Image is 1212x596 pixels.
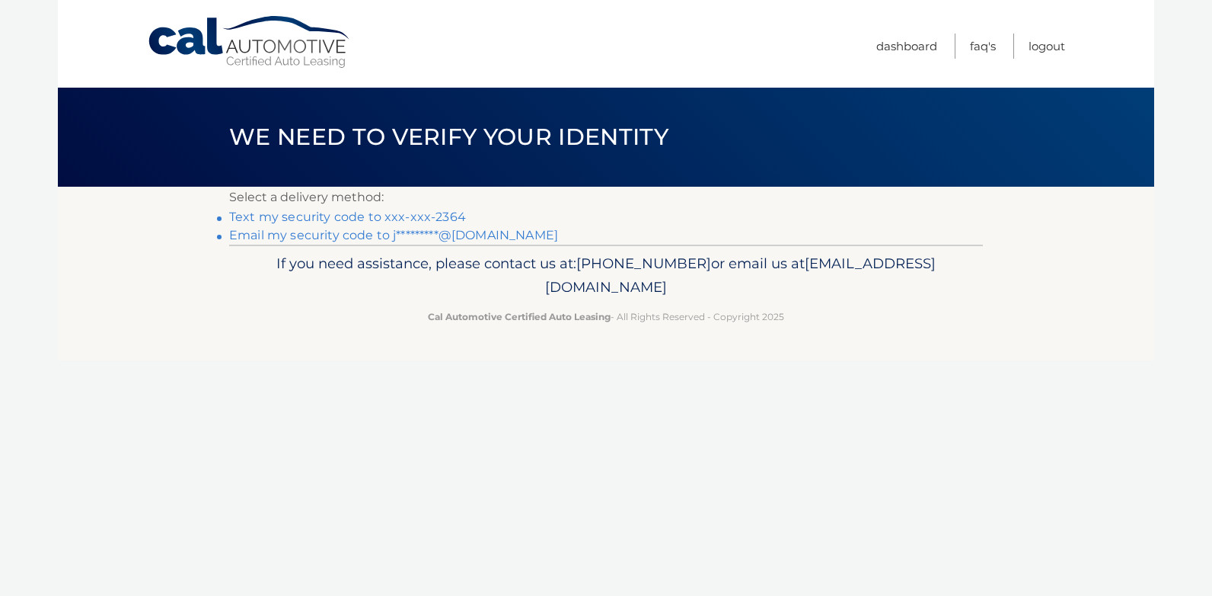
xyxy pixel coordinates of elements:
a: Email my security code to j*********@[DOMAIN_NAME] [229,228,558,242]
a: Logout [1029,34,1065,59]
a: Cal Automotive [147,15,352,69]
span: [PHONE_NUMBER] [576,255,711,272]
p: If you need assistance, please contact us at: or email us at [239,252,973,300]
p: - All Rights Reserved - Copyright 2025 [239,309,973,325]
span: We need to verify your identity [229,123,668,151]
a: Text my security code to xxx-xxx-2364 [229,210,466,224]
p: Select a delivery method: [229,187,983,208]
strong: Cal Automotive Certified Auto Leasing [428,311,611,322]
a: FAQ's [970,34,996,59]
a: Dashboard [876,34,937,59]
